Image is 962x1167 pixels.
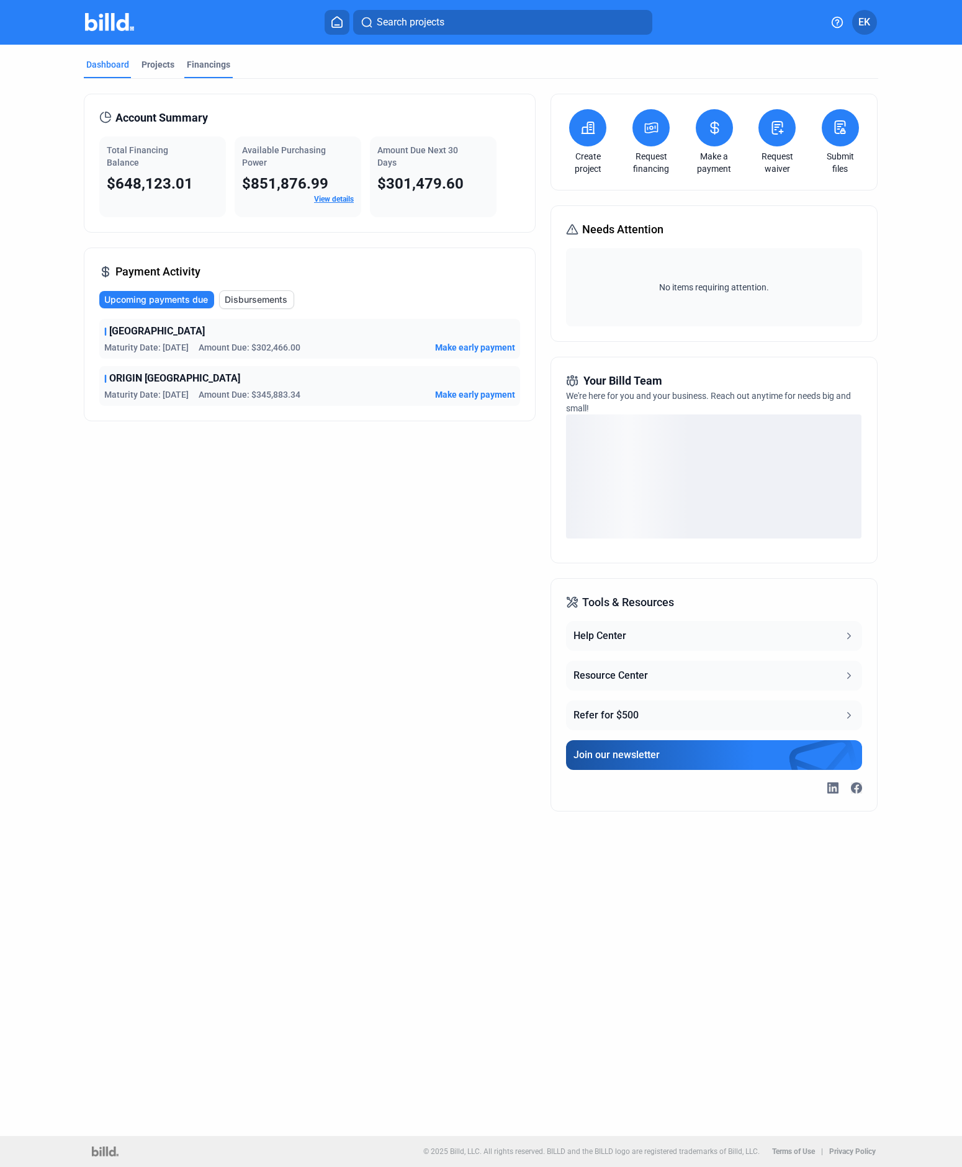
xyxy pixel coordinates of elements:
span: Available Purchasing Power [242,145,326,168]
span: Disbursements [225,293,287,306]
img: logo [92,1147,119,1156]
div: Projects [142,58,174,71]
div: loading [566,414,861,539]
div: Financings [187,58,230,71]
div: Help Center [573,628,626,643]
div: Resource Center [573,668,648,683]
span: $301,479.60 [377,175,464,192]
span: $648,123.01 [107,175,193,192]
a: Request financing [629,150,673,175]
span: Amount Due: $345,883.34 [199,388,300,401]
a: Make a payment [693,150,736,175]
span: $851,876.99 [242,175,328,192]
button: Make early payment [435,341,515,354]
button: Help Center [566,621,861,651]
span: [GEOGRAPHIC_DATA] [109,324,205,339]
span: Amount Due Next 30 Days [377,145,458,168]
span: Payment Activity [115,263,200,280]
button: Join our newsletter [566,740,861,770]
button: EK [852,10,877,35]
span: Account Summary [115,109,208,127]
span: No items requiring attention. [571,281,856,293]
div: Join our newsletter [573,748,660,762]
a: Submit files [819,150,862,175]
span: Needs Attention [582,221,663,238]
button: Make early payment [435,388,515,401]
span: We're here for you and your business. Reach out anytime for needs big and small! [566,391,851,413]
span: ORIGIN [GEOGRAPHIC_DATA] [109,371,240,386]
span: EK [858,15,870,30]
img: Billd Company Logo [85,13,134,31]
span: Maturity Date: [DATE] [104,388,189,401]
b: Terms of Use [772,1147,815,1156]
div: Dashboard [86,58,129,71]
span: Total Financing Balance [107,145,168,168]
button: Resource Center [566,661,861,691]
b: Privacy Policy [829,1147,876,1156]
a: Request waiver [755,150,799,175]
span: Your Billd Team [583,372,662,390]
span: Maturity Date: [DATE] [104,341,189,354]
a: Create project [566,150,609,175]
button: Refer for $500 [566,700,861,730]
span: Upcoming payments due [104,293,208,306]
button: Upcoming payments due [99,291,214,308]
button: Search projects [353,10,652,35]
p: | [821,1147,823,1156]
a: View details [314,195,354,203]
button: Disbursements [219,290,294,309]
p: © 2025 Billd, LLC. All rights reserved. BILLD and the BILLD logo are registered trademarks of Bil... [423,1147,760,1156]
span: Amount Due: $302,466.00 [199,341,300,354]
div: Refer for $500 [573,708,639,723]
span: Tools & Resources [582,594,674,611]
span: Search projects [377,15,444,30]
